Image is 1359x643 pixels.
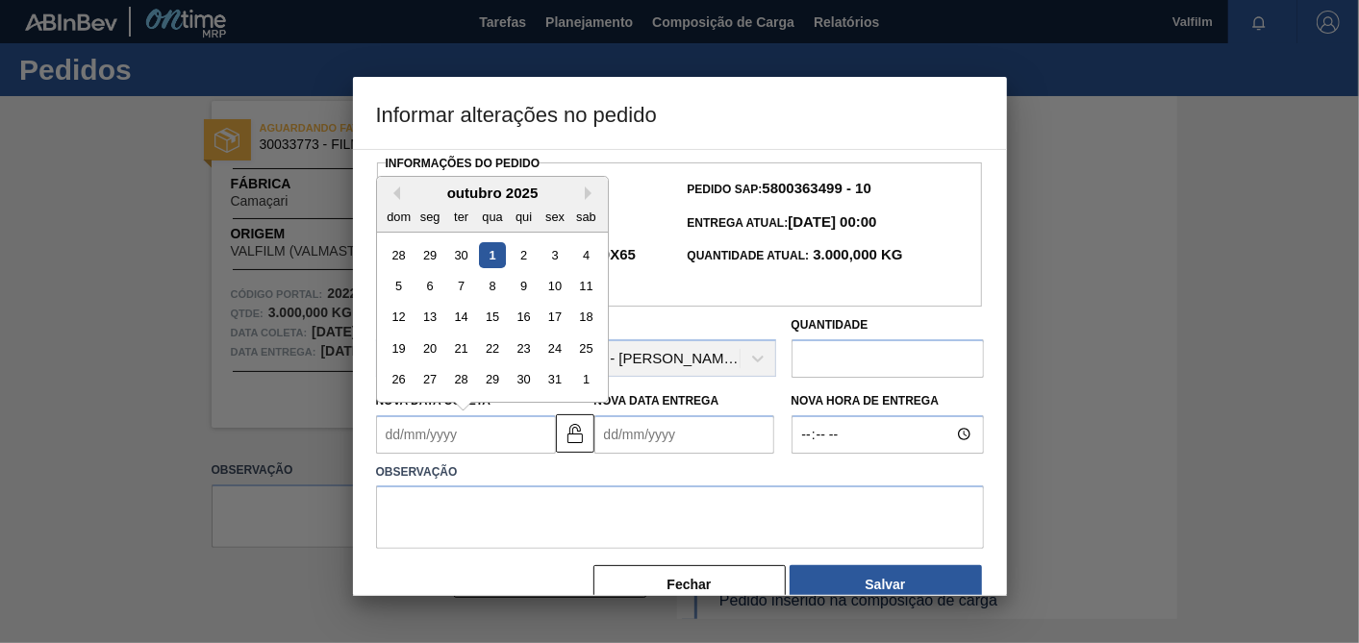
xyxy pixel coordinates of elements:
[572,241,598,267] div: Choose sábado, 4 de outubro de 2025
[377,185,608,201] div: outubro 2025
[510,273,536,299] div: Choose quinta-feira, 9 de outubro de 2025
[572,366,598,392] div: Choose sábado, 1 de novembro de 2025
[541,273,567,299] div: Choose sexta-feira, 10 de outubro de 2025
[541,335,567,361] div: Choose sexta-feira, 24 de outubro de 2025
[479,304,505,330] div: Choose quarta-feira, 15 de outubro de 2025
[556,414,594,453] button: unlocked
[572,273,598,299] div: Choose sábado, 11 de outubro de 2025
[809,246,903,262] strong: 3.000,000 KG
[788,213,876,230] strong: [DATE] 00:00
[447,335,473,361] div: Choose terça-feira, 21 de outubro de 2025
[564,422,587,445] img: unlocked
[541,366,567,392] div: Choose sexta-feira, 31 de outubro de 2025
[688,183,871,196] span: Pedido SAP:
[447,304,473,330] div: Choose terça-feira, 14 de outubro de 2025
[386,273,412,299] div: Choose domingo, 5 de outubro de 2025
[386,335,412,361] div: Choose domingo, 19 de outubro de 2025
[572,335,598,361] div: Choose sábado, 25 de outubro de 2025
[510,304,536,330] div: Choose quinta-feira, 16 de outubro de 2025
[447,273,473,299] div: Choose terça-feira, 7 de outubro de 2025
[572,203,598,229] div: sab
[510,366,536,392] div: Choose quinta-feira, 30 de outubro de 2025
[510,203,536,229] div: qui
[792,387,984,415] label: Nova Hora de Entrega
[572,304,598,330] div: Choose sábado, 18 de outubro de 2025
[790,565,982,604] button: Salvar
[688,216,877,230] span: Entrega Atual:
[383,238,601,394] div: month 2025-10
[541,203,567,229] div: sex
[353,77,1007,150] h3: Informar alterações no pedido
[386,203,412,229] div: dom
[386,304,412,330] div: Choose domingo, 12 de outubro de 2025
[688,249,903,262] span: Quantidade Atual:
[594,415,774,454] input: dd/mm/yyyy
[593,565,786,604] button: Fechar
[447,241,473,267] div: Choose terça-feira, 30 de setembro de 2025
[594,394,719,408] label: Nova Data Entrega
[479,203,505,229] div: qua
[447,366,473,392] div: Choose terça-feira, 28 de outubro de 2025
[416,241,442,267] div: Choose segunda-feira, 29 de setembro de 2025
[416,304,442,330] div: Choose segunda-feira, 13 de outubro de 2025
[763,180,871,196] strong: 5800363499 - 10
[479,366,505,392] div: Choose quarta-feira, 29 de outubro de 2025
[510,335,536,361] div: Choose quinta-feira, 23 de outubro de 2025
[585,186,598,200] button: Next Month
[479,335,505,361] div: Choose quarta-feira, 22 de outubro de 2025
[376,458,984,486] label: Observação
[447,203,473,229] div: ter
[386,241,412,267] div: Choose domingo, 28 de setembro de 2025
[376,394,491,408] label: Nova Data Coleta
[416,203,442,229] div: seg
[387,186,400,200] button: Previous Month
[792,318,868,332] label: Quantidade
[541,304,567,330] div: Choose sexta-feira, 17 de outubro de 2025
[416,273,442,299] div: Choose segunda-feira, 6 de outubro de 2025
[386,157,541,170] label: Informações do Pedido
[376,415,556,454] input: dd/mm/yyyy
[510,241,536,267] div: Choose quinta-feira, 2 de outubro de 2025
[479,241,505,267] div: Choose quarta-feira, 1 de outubro de 2025
[541,241,567,267] div: Choose sexta-feira, 3 de outubro de 2025
[386,366,412,392] div: Choose domingo, 26 de outubro de 2025
[416,335,442,361] div: Choose segunda-feira, 20 de outubro de 2025
[479,273,505,299] div: Choose quarta-feira, 8 de outubro de 2025
[416,366,442,392] div: Choose segunda-feira, 27 de outubro de 2025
